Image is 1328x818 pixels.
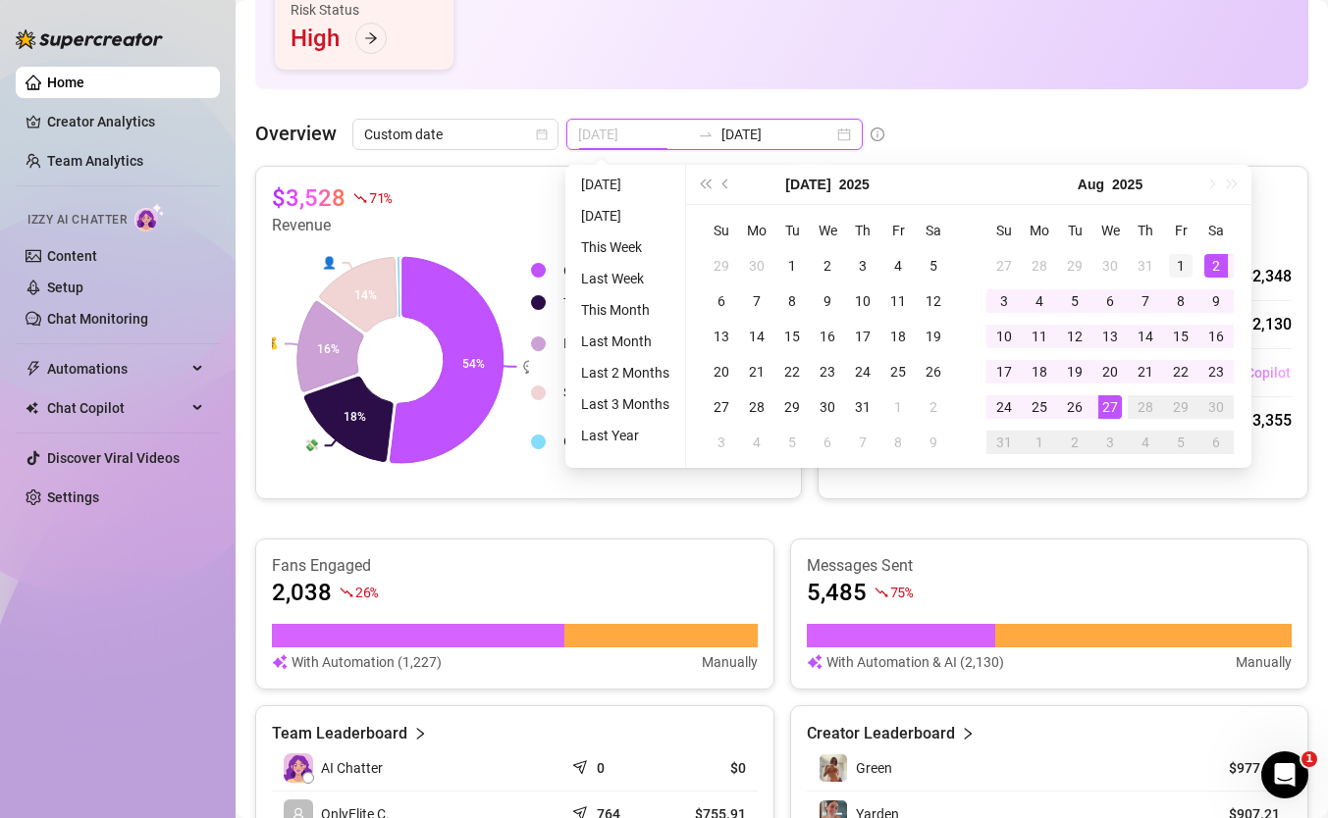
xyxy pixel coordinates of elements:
span: Automations [47,353,186,384]
div: 4 [745,431,769,454]
li: Last Month [573,330,677,353]
div: 2 [1204,254,1228,278]
td: 2025-07-29 [1057,248,1092,283]
td: 2025-08-27 [1092,389,1128,425]
td: 2025-07-13 [704,319,739,354]
div: 6 [816,431,839,454]
div: 12 [1063,325,1087,348]
div: 5 [922,254,945,278]
td: Other [556,418,669,465]
a: Setup [47,280,83,295]
article: Creator Leaderboard [807,722,955,745]
td: 2025-08-21 [1128,354,1163,389]
div: 6 [1204,431,1228,454]
td: 2025-07-22 [774,354,810,389]
div: 17 [992,360,1016,383]
article: With Automation (1,227) [292,651,442,673]
th: Su [986,213,1022,248]
td: 2025-08-26 [1057,389,1092,425]
td: 2025-07-01 [774,248,810,283]
td: 2025-07-10 [845,283,880,319]
div: 29 [1169,395,1193,419]
span: send [572,755,592,775]
span: swap-right [698,127,714,142]
td: 2025-08-22 [1163,354,1198,389]
div: 24 [992,395,1016,419]
td: 2025-06-30 [739,248,774,283]
td: Tips [556,287,669,318]
td: 2025-08-07 [1128,283,1163,319]
td: 2025-08-09 [1198,283,1234,319]
article: 2,038 [272,577,332,608]
td: 2025-08-14 [1128,319,1163,354]
td: 2025-08-24 [986,389,1022,425]
td: 2025-09-05 [1163,425,1198,460]
th: Fr [1163,213,1198,248]
div: 8 [886,431,910,454]
td: 2025-07-04 [880,248,916,283]
th: Sa [916,213,951,248]
td: 2025-07-24 [845,354,880,389]
a: Creator Analytics [47,106,204,137]
li: [DATE] [573,173,677,196]
td: 2025-08-07 [845,425,880,460]
span: Izzy AI Chatter [27,211,127,230]
td: 2025-07-27 [986,248,1022,283]
td: 2025-08-19 [1057,354,1092,389]
div: 18 [1028,360,1051,383]
td: 2025-06-29 [704,248,739,283]
td: 2025-08-31 [986,425,1022,460]
td: 2025-07-05 [916,248,951,283]
button: Choose a year [1112,165,1142,204]
div: 22 [1169,360,1193,383]
div: 9 [816,289,839,313]
text: 💰 [264,335,279,350]
a: Settings [47,489,99,505]
th: Sa [1198,213,1234,248]
td: 2025-08-28 [1128,389,1163,425]
div: 8 [780,289,804,313]
td: 2025-07-26 [916,354,951,389]
div: 23 [816,360,839,383]
th: We [1092,213,1128,248]
div: 23 [1204,360,1228,383]
div: 26 [1063,395,1087,419]
span: arrow-right [364,31,378,45]
div: 4 [1134,431,1157,454]
img: AI Chatter [134,203,165,231]
div: 4 [1028,289,1051,313]
a: Home [47,75,84,90]
div: 16 [816,325,839,348]
div: 31 [1134,254,1157,278]
iframe: Intercom live chat [1261,751,1308,798]
div: 22 [780,360,804,383]
td: 2025-08-09 [916,425,951,460]
td: 2025-08-02 [916,389,951,425]
div: 11 [1028,325,1051,348]
button: Previous month (PageUp) [716,165,737,204]
td: 2025-08-05 [1057,283,1092,319]
td: 2025-07-03 [845,248,880,283]
td: 2025-07-23 [810,354,845,389]
article: Manually [702,651,758,673]
td: 2025-08-13 [1092,319,1128,354]
div: 24 [851,360,875,383]
div: 3 [1098,431,1122,454]
td: 2025-07-17 [845,319,880,354]
span: info-circle [871,128,884,141]
td: 2025-07-29 [774,389,810,425]
td: 2025-08-05 [774,425,810,460]
div: 21 [745,360,769,383]
div: 3 [992,289,1016,313]
td: Mass Messages [556,320,669,367]
span: fall [340,586,353,599]
td: 2025-07-11 [880,283,916,319]
td: 2025-08-20 [1092,354,1128,389]
span: AI Chatter [321,757,383,779]
td: 2025-09-04 [1128,425,1163,460]
div: 17 [851,325,875,348]
td: 2025-07-08 [774,283,810,319]
td: 2025-08-02 [1198,248,1234,283]
div: 21 [1134,360,1157,383]
span: 71 % [369,188,392,207]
